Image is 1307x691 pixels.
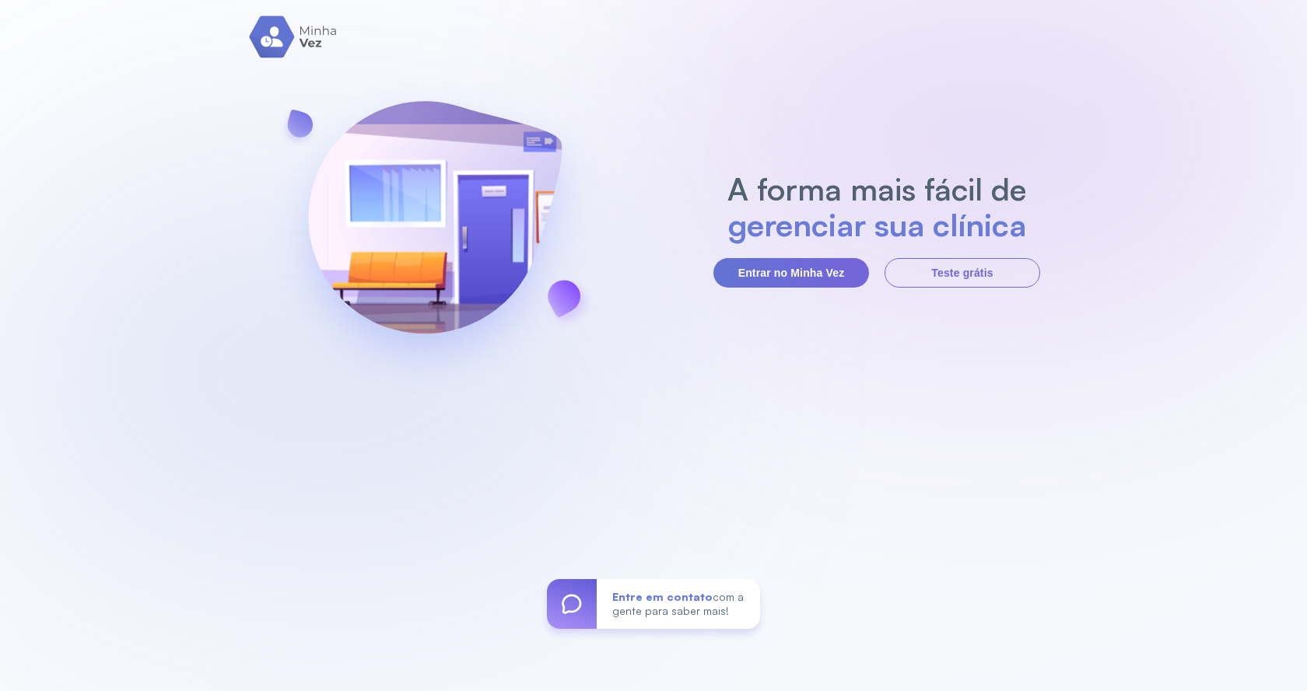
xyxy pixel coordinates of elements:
h2: gerenciar sua clínica [720,207,1035,243]
span: Entre em contato [612,590,713,603]
img: banner-login.svg [267,60,603,398]
button: Entrar no Minha Vez [713,258,869,288]
button: Teste grátis [885,258,1040,288]
h2: A forma mais fácil de [720,171,1035,207]
div: com a gente para saber mais! [597,579,760,629]
a: Entre em contatocom a gente para saber mais! [547,579,760,629]
img: logo.svg [249,16,338,58]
